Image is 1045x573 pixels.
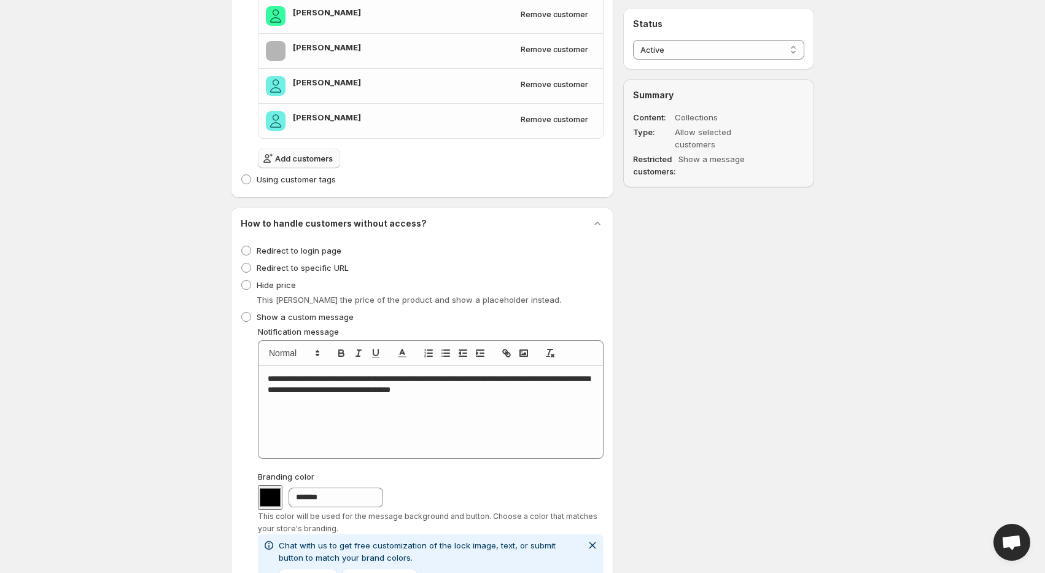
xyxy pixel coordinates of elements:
h2: How to handle customers without access? [241,217,427,230]
button: Add customers [258,149,340,168]
h3: [PERSON_NAME] [293,6,513,18]
span: Remove customer [521,115,588,125]
div: Open chat [993,524,1030,561]
span: Remove customer [521,80,588,90]
span: Chat with us to get free customization of the lock image, text, or submit button to match your br... [279,540,556,563]
span: Redirect to specific URL [257,263,349,273]
dt: Type : [633,126,672,150]
dd: Collections [675,111,769,123]
span: Michelle Valentin [266,76,286,96]
span: This color will be used for the message background and button. Choose a color that matches your s... [258,512,597,533]
dd: Allow selected customers [675,126,769,150]
button: Remove customer [513,41,596,58]
h3: [PERSON_NAME] [293,111,513,123]
span: Brooke Morgan [266,6,286,26]
span: Remove customer [521,10,588,20]
p: Notification message [258,325,604,338]
span: This [PERSON_NAME] the price of the product and show a placeholder instead. [257,295,561,305]
span: Show a custom message [257,312,354,322]
label: Branding color [258,470,604,483]
button: Remove customer [513,111,596,128]
dd: Show a message [678,153,773,177]
button: Remove customer [513,6,596,23]
h3: [PERSON_NAME] [293,41,513,53]
span: Hide price [257,280,296,290]
span: Ashley Draper [266,41,286,61]
h3: [PERSON_NAME] [293,76,513,88]
h2: Summary [633,89,804,101]
span: Rebecca Everhart [266,111,286,131]
h2: Status [633,18,804,30]
button: Dismiss notification [584,537,601,554]
span: Using customer tags [257,174,336,184]
dt: Content : [633,111,672,123]
span: Remove customer [521,45,588,55]
dt: Restricted customers: [633,153,676,177]
span: Redirect to login page [257,246,341,255]
span: Add customers [275,152,333,165]
button: Remove customer [513,76,596,93]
